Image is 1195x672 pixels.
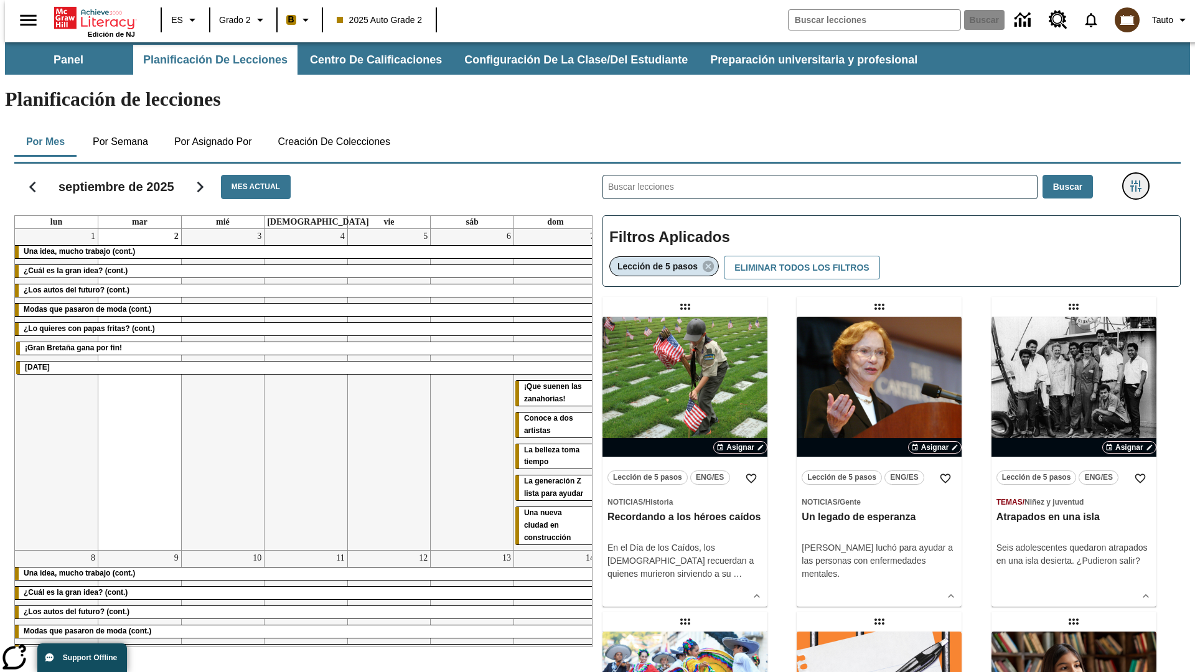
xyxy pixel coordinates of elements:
[181,229,265,550] td: 3 de septiembre de 2025
[726,442,754,453] span: Asignar
[996,495,1151,508] span: Tema: Temas/Niñez y juventud
[10,2,47,39] button: Abrir el menú lateral
[583,551,597,566] a: 14 de septiembre de 2025
[1007,3,1041,37] a: Centro de información
[942,587,960,605] button: Ver más
[607,498,643,506] span: Noticias
[1152,14,1173,27] span: Tauto
[24,305,151,314] span: Modas que pasaron de moda (cont.)
[1147,9,1195,31] button: Perfil/Configuración
[996,511,1151,524] h3: Atrapados en una isla
[98,550,182,663] td: 9 de septiembre de 2025
[1079,470,1118,485] button: ENG/ES
[1024,498,1084,506] span: Niñez y juventud
[250,551,264,566] a: 10 de septiembre de 2025
[1041,3,1075,37] a: Centro de recursos, Se abrirá en una pestaña nueva.
[15,606,597,618] div: ¿Los autos del futuro? (cont.)
[88,229,98,244] a: 1 de septiembre de 2025
[14,127,77,157] button: Por mes
[337,14,423,27] span: 2025 Auto Grade 2
[454,45,698,75] button: Configuración de la clase/del estudiante
[166,9,205,31] button: Lenguaje: ES, Selecciona un idioma
[921,442,949,453] span: Asignar
[609,256,719,276] div: Eliminar Lección de 5 pasos el ítem seleccionado del filtro
[797,317,962,607] div: lesson details
[98,229,182,550] td: 2 de septiembre de 2025
[334,551,347,566] a: 11 de septiembre de 2025
[88,30,135,38] span: Edición de NJ
[15,323,597,335] div: ¿Lo quieres con papas fritas? (cont.)
[607,511,762,524] h3: Recordando a los héroes caídos
[463,216,480,228] a: sábado
[15,284,597,297] div: ¿Los autos del futuro? (cont.)
[713,441,767,454] button: Asignar Elegir fechas
[515,413,596,437] div: Conoce a dos artistas
[700,45,927,75] button: Preparación universitaria y profesional
[24,607,129,616] span: ¿Los autos del futuro? (cont.)
[838,498,840,506] span: /
[690,470,730,485] button: ENG/ES
[416,551,430,566] a: 12 de septiembre de 2025
[1023,498,1024,506] span: /
[54,4,135,38] div: Portada
[181,550,265,663] td: 10 de septiembre de 2025
[884,470,924,485] button: ENG/ES
[602,215,1181,287] div: Filtros Aplicados
[15,587,597,599] div: ¿Cuál es la gran idea? (cont.)
[617,261,698,271] span: Lección de 5 pasos
[48,216,65,228] a: lunes
[25,363,50,371] span: Día del Trabajo
[524,508,571,542] span: Una nueva ciudad en construcción
[431,229,514,550] td: 6 de septiembre de 2025
[24,324,155,333] span: ¿Lo quieres con papas fritas? (cont.)
[129,216,150,228] a: martes
[1002,471,1071,484] span: Lección de 5 pasos
[908,441,962,454] button: Asignar Elegir fechas
[171,14,183,27] span: ES
[500,551,513,566] a: 13 de septiembre de 2025
[184,171,216,203] button: Seguir
[1115,7,1140,32] img: avatar image
[675,612,695,632] div: Lección arrastrable: ¡Que viva el Cinco de Mayo!
[6,45,131,75] button: Panel
[255,229,264,244] a: 3 de septiembre de 2025
[1107,4,1147,36] button: Escoja un nuevo avatar
[515,444,596,469] div: La belleza toma tiempo
[1085,471,1113,484] span: ENG/ES
[1064,612,1084,632] div: Lección arrastrable: La historia de los sordos
[515,475,596,500] div: La generación Z lista para ayudar
[63,653,117,662] span: Support Offline
[1123,174,1148,198] button: Menú lateral de filtros
[213,216,232,228] a: miércoles
[5,45,929,75] div: Subbarra de navegación
[15,550,98,663] td: 8 de septiembre de 2025
[214,9,273,31] button: Grado: Grado 2, Elige un grado
[281,9,318,31] button: Boost El color de la clase es anaranjado claro. Cambiar el color de la clase.
[513,550,597,663] td: 14 de septiembre de 2025
[1136,587,1155,605] button: Ver más
[802,541,957,581] div: [PERSON_NAME] luchó para ayudar a las personas con enfermedades mentales.
[504,229,513,244] a: 6 de septiembre de 2025
[996,541,1151,567] div: Seis adolescentes quedaron atrapados en una isla desierta. ¿Pudieron salir?
[643,498,645,506] span: /
[16,342,596,355] div: ¡Gran Bretaña gana por fin!
[696,471,724,484] span: ENG/ES
[219,14,251,27] span: Grado 2
[431,550,514,663] td: 13 de septiembre de 2025
[133,45,298,75] button: Planificación de lecciones
[15,265,597,278] div: ¿Cuál es la gran idea? (cont.)
[15,567,597,580] div: Una idea, mucho trabajo (cont.)
[747,587,766,605] button: Ver más
[588,229,597,244] a: 7 de septiembre de 2025
[607,470,688,485] button: Lección de 5 pasos
[24,286,129,294] span: ¿Los autos del futuro? (cont.)
[513,229,597,550] td: 7 de septiembre de 2025
[789,10,960,30] input: Buscar campo
[991,317,1156,607] div: lesson details
[37,643,127,672] button: Support Offline
[602,317,767,607] div: lesson details
[5,42,1190,75] div: Subbarra de navegación
[807,471,876,484] span: Lección de 5 pasos
[15,304,597,316] div: Modas que pasaron de moda (cont.)
[524,477,583,498] span: La generación Z lista para ayudar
